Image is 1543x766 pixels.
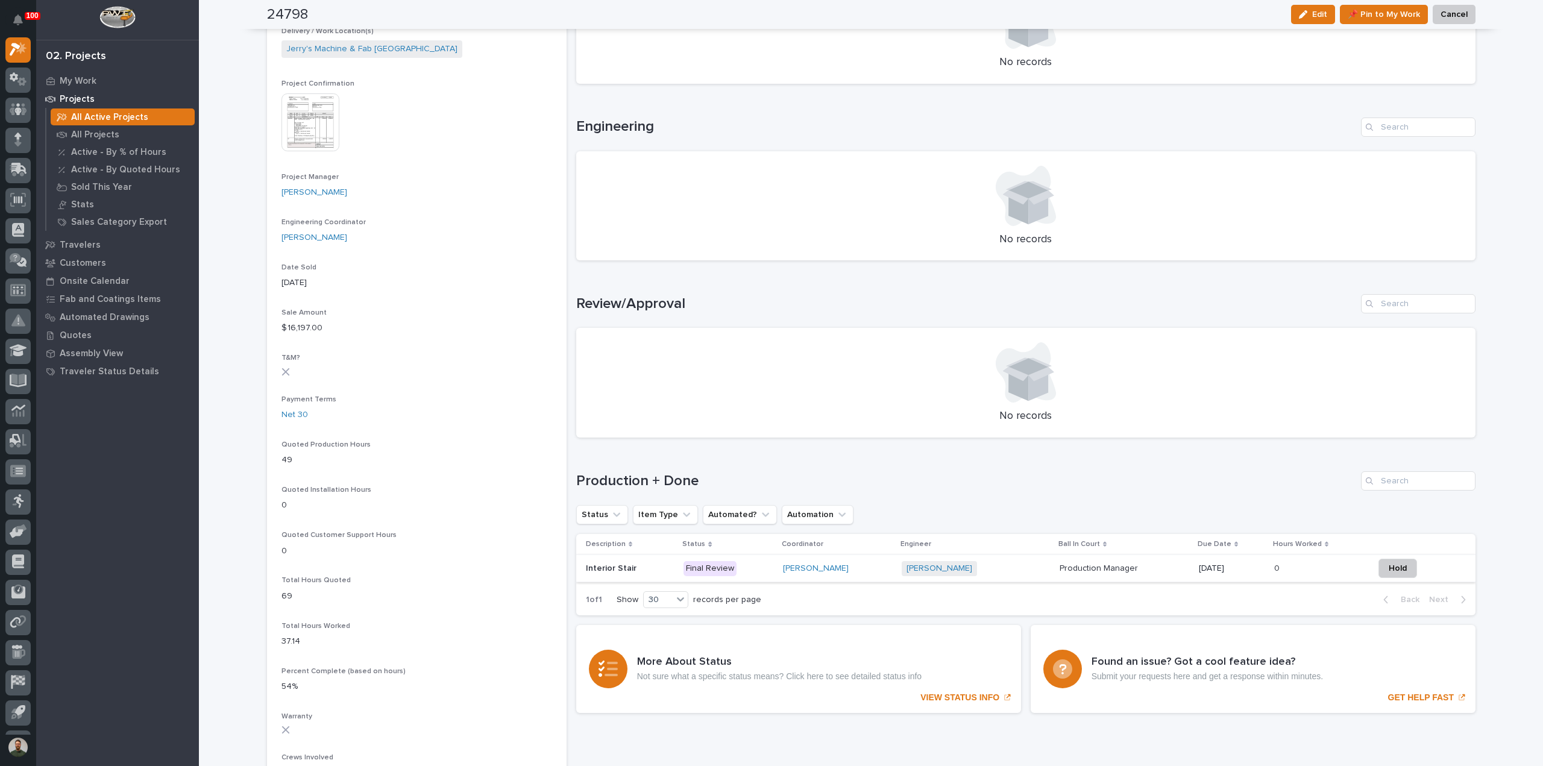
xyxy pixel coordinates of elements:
p: All Active Projects [71,112,148,123]
span: T&M? [281,354,300,362]
button: Next [1424,594,1475,605]
button: Notifications [5,7,31,33]
a: All Projects [46,126,199,143]
div: Final Review [684,561,737,576]
a: Net 30 [281,409,308,421]
span: Delivery / Work Location(s) [281,28,374,35]
h1: Production + Done [576,472,1356,490]
span: Warranty [281,713,312,720]
span: 📌 Pin to My Work [1348,7,1420,22]
span: Total Hours Worked [281,623,350,630]
a: Fab and Coatings Items [36,290,199,308]
p: Hours Worked [1273,538,1322,551]
p: Production Manager [1060,561,1140,574]
button: Item Type [633,505,698,524]
p: Due Date [1198,538,1231,551]
p: Coordinator [782,538,823,551]
a: [PERSON_NAME] [907,564,972,574]
a: VIEW STATUS INFO [576,625,1021,713]
a: Jerry's Machine & Fab [GEOGRAPHIC_DATA] [286,43,457,55]
span: Crews Involved [281,754,333,761]
p: VIEW STATUS INFO [920,692,999,703]
a: [PERSON_NAME] [783,564,849,574]
a: Onsite Calendar [36,272,199,290]
a: Stats [46,196,199,213]
p: No records [591,56,1461,69]
h3: Found an issue? Got a cool feature idea? [1092,656,1323,669]
p: 54% [281,680,552,693]
p: Quotes [60,330,92,341]
p: 69 [281,590,552,603]
span: Project Manager [281,174,339,181]
input: Search [1361,471,1475,491]
p: Onsite Calendar [60,276,130,287]
a: [PERSON_NAME] [281,231,347,244]
span: Next [1429,594,1456,605]
button: users-avatar [5,735,31,760]
p: [DATE] [1199,564,1265,574]
span: Edit [1312,9,1327,20]
a: Quotes [36,326,199,344]
a: [PERSON_NAME] [281,186,347,199]
span: Percent Complete (based on hours) [281,668,406,675]
p: All Projects [71,130,119,140]
p: No records [591,233,1461,246]
p: No records [591,410,1461,423]
button: Hold [1378,559,1417,578]
p: Not sure what a specific status means? Click here to see detailed status info [637,671,922,682]
h1: Review/Approval [576,295,1356,313]
span: Total Hours Quoted [281,577,351,584]
p: Assembly View [60,348,123,359]
div: 02. Projects [46,50,106,63]
p: 0 [281,545,552,557]
div: Notifications100 [15,14,31,34]
p: Active - By Quoted Hours [71,165,180,175]
p: GET HELP FAST [1388,692,1454,703]
p: 1 of 1 [576,585,612,615]
a: Active - By % of Hours [46,143,199,160]
p: Stats [71,199,94,210]
span: Date Sold [281,264,316,271]
button: Cancel [1433,5,1475,24]
h2: 24798 [267,6,308,24]
span: Quoted Customer Support Hours [281,532,397,539]
p: Traveler Status Details [60,366,159,377]
span: Cancel [1441,7,1468,22]
button: 📌 Pin to My Work [1340,5,1428,24]
tr: Interior StairInterior Stair Final Review[PERSON_NAME] [PERSON_NAME] Production ManagerProduction... [576,555,1475,582]
button: Automation [782,505,853,524]
button: Back [1374,594,1424,605]
button: Automated? [703,505,777,524]
a: Sales Category Export [46,213,199,230]
span: Quoted Installation Hours [281,486,371,494]
p: Travelers [60,240,101,251]
button: Edit [1291,5,1335,24]
span: Payment Terms [281,396,336,403]
p: 37.14 [281,635,552,648]
p: 0 [281,499,552,512]
h3: More About Status [637,656,922,669]
p: Interior Stair [586,561,639,574]
a: Customers [36,254,199,272]
p: 49 [281,454,552,466]
p: records per page [693,595,761,605]
p: Sold This Year [71,182,132,193]
p: Submit your requests here and get a response within minutes. [1092,671,1323,682]
p: 0 [1274,561,1282,574]
p: Engineer [900,538,931,551]
input: Search [1361,118,1475,137]
input: Search [1361,294,1475,313]
p: Customers [60,258,106,269]
p: Active - By % of Hours [71,147,166,158]
span: Back [1394,594,1419,605]
p: My Work [60,76,96,87]
p: Fab and Coatings Items [60,294,161,305]
a: Automated Drawings [36,308,199,326]
p: 100 [27,11,39,20]
span: Hold [1389,561,1407,576]
h1: Engineering [576,118,1356,136]
div: 30 [644,594,673,606]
